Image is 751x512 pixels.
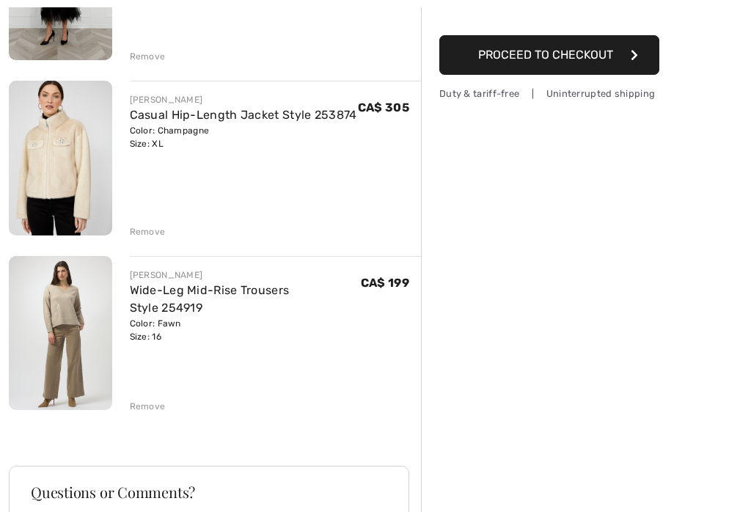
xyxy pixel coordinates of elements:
div: Color: Fawn Size: 16 [130,317,361,343]
div: [PERSON_NAME] [130,93,357,106]
img: Casual Hip-Length Jacket Style 253874 [9,81,112,235]
a: Wide-Leg Mid-Rise Trousers Style 254919 [130,283,290,315]
div: Duty & tariff-free | Uninterrupted shipping [439,87,659,100]
div: [PERSON_NAME] [130,268,361,282]
button: Proceed to Checkout [439,35,659,75]
span: CA$ 199 [361,276,409,290]
span: Proceed to Checkout [478,48,613,62]
div: Remove [130,50,166,63]
div: Remove [130,400,166,413]
a: Casual Hip-Length Jacket Style 253874 [130,108,357,122]
span: CA$ 305 [358,100,409,114]
h3: Questions or Comments? [31,485,387,500]
div: Color: Champagne Size: XL [130,124,357,150]
div: Remove [130,225,166,238]
img: Wide-Leg Mid-Rise Trousers Style 254919 [9,256,112,410]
